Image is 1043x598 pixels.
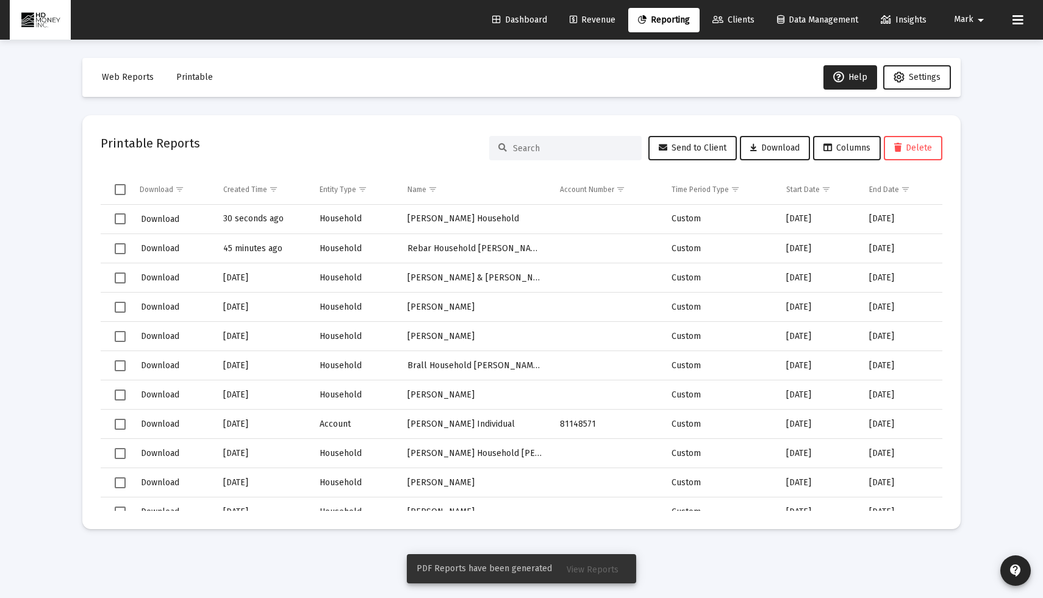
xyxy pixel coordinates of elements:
[92,65,163,90] button: Web Reports
[311,380,399,410] td: Household
[492,15,547,25] span: Dashboard
[115,419,126,430] div: Select row
[141,477,179,488] span: Download
[215,293,312,322] td: [DATE]
[822,185,831,194] span: Show filter options for column 'Start Date'
[140,210,181,228] button: Download
[215,322,312,351] td: [DATE]
[482,8,557,32] a: Dashboard
[140,386,181,404] button: Download
[215,234,312,263] td: 45 minutes ago
[101,133,200,153] h2: Printable Reports
[740,136,810,160] button: Download
[311,234,399,263] td: Household
[909,72,941,82] span: Settings
[399,293,551,322] td: [PERSON_NAME]
[861,439,942,468] td: [DATE]
[778,410,861,439] td: [DATE]
[551,410,663,439] td: 81148571
[399,439,551,468] td: [PERSON_NAME] Household [PERSON_NAME] and [PERSON_NAME]
[663,322,778,351] td: Custom
[939,7,1003,32] button: Mark
[557,558,628,580] button: View Reports
[663,497,778,527] td: Custom
[141,419,179,429] span: Download
[954,15,973,25] span: Mark
[320,185,356,194] div: Entity Type
[399,468,551,497] td: [PERSON_NAME]
[778,322,861,351] td: [DATE]
[311,322,399,351] td: Household
[141,243,179,254] span: Download
[115,302,126,313] div: Select row
[638,15,690,25] span: Reporting
[215,410,312,439] td: [DATE]
[141,448,179,458] span: Download
[140,474,181,491] button: Download
[167,65,223,90] button: Printable
[869,185,899,194] div: End Date
[712,15,754,25] span: Clients
[778,497,861,527] td: [DATE]
[223,185,267,194] div: Created Time
[567,564,618,575] span: View Reports
[19,8,62,32] img: Dashboard
[115,507,126,518] div: Select row
[861,263,942,293] td: [DATE]
[786,185,820,194] div: Start Date
[570,15,615,25] span: Revenue
[115,448,126,459] div: Select row
[767,8,868,32] a: Data Management
[115,360,126,371] div: Select row
[399,175,551,204] td: Column Name
[141,272,179,283] span: Download
[663,351,778,380] td: Custom
[663,439,778,468] td: Custom
[551,175,663,204] td: Column Account Number
[663,205,778,234] td: Custom
[215,439,312,468] td: [DATE]
[901,185,910,194] span: Show filter options for column 'End Date'
[628,8,700,32] a: Reporting
[861,380,942,410] td: [DATE]
[141,390,179,400] span: Download
[140,298,181,316] button: Download
[399,497,551,527] td: [PERSON_NAME]
[778,205,861,234] td: [DATE]
[861,351,942,380] td: [DATE]
[663,468,778,497] td: Custom
[140,185,173,194] div: Download
[140,415,181,433] button: Download
[884,136,942,160] button: Delete
[663,410,778,439] td: Custom
[778,293,861,322] td: [DATE]
[115,390,126,400] div: Select row
[358,185,367,194] span: Show filter options for column 'Entity Type'
[663,175,778,204] td: Column Time Period Type
[778,351,861,380] td: [DATE]
[513,143,633,154] input: Search
[141,507,179,517] span: Download
[881,15,927,25] span: Insights
[101,175,942,511] div: Data grid
[861,293,942,322] td: [DATE]
[140,269,181,287] button: Download
[399,205,551,234] td: [PERSON_NAME] Household
[428,185,437,194] span: Show filter options for column 'Name'
[1008,563,1023,578] mat-icon: contact_support
[861,468,942,497] td: [DATE]
[399,234,551,263] td: Rebar Household [PERSON_NAME]
[115,272,126,283] div: Select row
[311,410,399,439] td: Account
[861,410,942,439] td: [DATE]
[871,8,936,32] a: Insights
[833,72,867,82] span: Help
[778,263,861,293] td: [DATE]
[311,263,399,293] td: Household
[861,497,942,527] td: [DATE]
[861,175,942,204] td: Column End Date
[399,322,551,351] td: [PERSON_NAME]
[115,477,126,488] div: Select row
[399,351,551,380] td: Brall Household [PERSON_NAME] and [PERSON_NAME]
[883,65,951,90] button: Settings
